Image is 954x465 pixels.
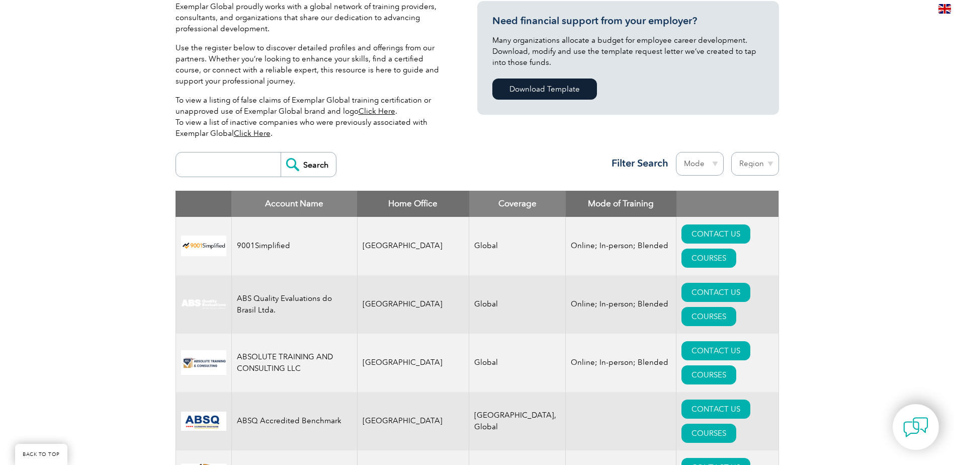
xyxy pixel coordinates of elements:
img: cc24547b-a6e0-e911-a812-000d3a795b83-logo.png [181,412,226,431]
p: Many organizations allocate a budget for employee career development. Download, modify and use th... [492,35,764,68]
h3: Filter Search [605,157,668,170]
th: : activate to sort column ascending [676,191,778,217]
td: ABSOLUTE TRAINING AND CONSULTING LLC [231,334,357,392]
a: COURSES [681,249,736,268]
p: Use the register below to discover detailed profiles and offerings from our partners. Whether you... [176,42,447,87]
img: 16e092f6-eadd-ed11-a7c6-00224814fd52-logo.png [181,350,226,375]
td: Global [469,217,566,275]
td: [GEOGRAPHIC_DATA], Global [469,392,566,450]
td: [GEOGRAPHIC_DATA] [357,334,469,392]
a: COURSES [681,365,736,384]
td: Online; In-person; Blended [566,275,676,334]
td: [GEOGRAPHIC_DATA] [357,392,469,450]
td: Global [469,334,566,392]
h3: Need financial support from your employer? [492,15,764,27]
th: Coverage: activate to sort column ascending [469,191,566,217]
a: CONTACT US [681,283,750,302]
p: To view a listing of false claims of Exemplar Global training certification or unapproved use of ... [176,95,447,139]
a: CONTACT US [681,341,750,360]
a: Download Template [492,79,597,100]
input: Search [281,152,336,177]
a: CONTACT US [681,400,750,419]
th: Mode of Training: activate to sort column ascending [566,191,676,217]
td: [GEOGRAPHIC_DATA] [357,217,469,275]
img: 37c9c059-616f-eb11-a812-002248153038-logo.png [181,236,226,256]
td: Online; In-person; Blended [566,217,676,275]
img: contact-chat.png [903,415,928,440]
img: c92924ac-d9bc-ea11-a814-000d3a79823d-logo.jpg [181,299,226,310]
td: ABS Quality Evaluations do Brasil Ltda. [231,275,357,334]
a: COURSES [681,307,736,326]
td: [GEOGRAPHIC_DATA] [357,275,469,334]
td: 9001Simplified [231,217,357,275]
p: Exemplar Global proudly works with a global network of training providers, consultants, and organ... [176,1,447,34]
a: CONTACT US [681,224,750,244]
a: BACK TO TOP [15,444,67,465]
td: Online; In-person; Blended [566,334,676,392]
th: Home Office: activate to sort column ascending [357,191,469,217]
th: Account Name: activate to sort column descending [231,191,357,217]
td: Global [469,275,566,334]
td: ABSQ Accredited Benchmark [231,392,357,450]
a: Click Here [234,129,271,138]
img: en [938,4,951,14]
a: Click Here [359,107,395,116]
a: COURSES [681,424,736,443]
